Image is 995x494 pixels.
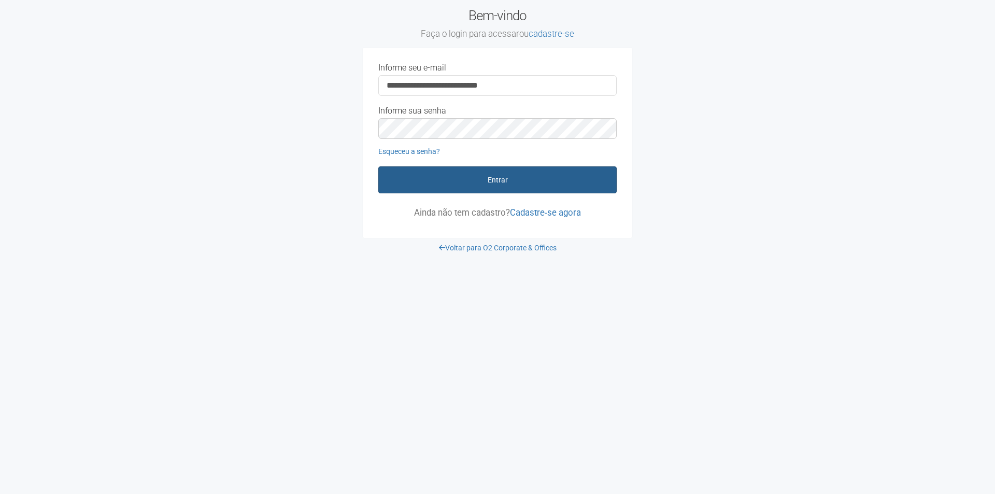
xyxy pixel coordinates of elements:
label: Informe seu e-mail [378,63,446,73]
label: Informe sua senha [378,106,446,116]
p: Ainda não tem cadastro? [378,208,617,217]
a: Voltar para O2 Corporate & Offices [439,244,557,252]
button: Entrar [378,166,617,193]
a: cadastre-se [529,29,574,39]
h2: Bem-vindo [363,8,632,40]
small: Faça o login para acessar [363,29,632,40]
a: Cadastre-se agora [510,207,581,218]
a: Esqueceu a senha? [378,147,440,156]
span: ou [519,29,574,39]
